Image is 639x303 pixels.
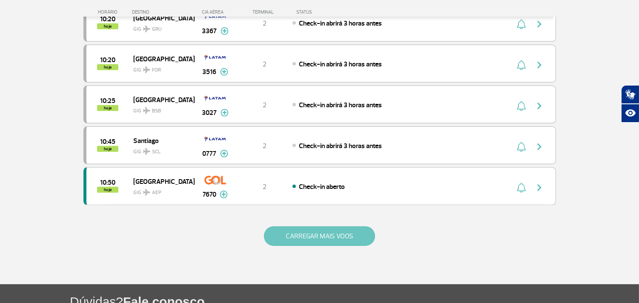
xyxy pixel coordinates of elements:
img: seta-direita-painel-voo.svg [534,101,544,111]
span: 2 [263,142,266,150]
button: CARREGAR MAIS VOOS [264,226,375,246]
div: HORÁRIO [86,9,132,15]
span: Check-in abrirá 3 horas antes [299,60,382,69]
img: sino-painel-voo.svg [517,60,526,70]
span: hoje [97,146,118,152]
span: AEP [152,189,161,197]
img: mais-info-painel-voo.svg [220,150,228,157]
div: DESTINO [132,9,194,15]
img: destiny_airplane.svg [143,148,150,155]
img: sino-painel-voo.svg [517,101,526,111]
button: Abrir recursos assistivos. [621,104,639,123]
span: 2025-08-25 10:25:00 [100,98,115,104]
img: seta-direita-painel-voo.svg [534,183,544,193]
img: seta-direita-painel-voo.svg [534,19,544,29]
div: CIA AÉREA [194,9,237,15]
div: TERMINAL [237,9,292,15]
span: hoje [97,64,118,70]
span: 2 [263,101,266,109]
span: GIG [133,143,188,156]
span: 2025-08-25 10:20:00 [100,57,115,63]
span: BSB [152,107,161,115]
img: sino-painel-voo.svg [517,19,526,29]
span: [GEOGRAPHIC_DATA] [133,94,188,105]
span: 2025-08-25 10:50:00 [100,180,115,186]
span: Check-in abrirá 3 horas antes [299,101,382,109]
span: 2 [263,183,266,191]
span: 2025-08-25 10:20:00 [100,16,115,22]
span: Check-in aberto [299,183,345,191]
span: 2 [263,60,266,69]
span: GIG [133,62,188,74]
img: mais-info-painel-voo.svg [221,27,229,35]
span: [GEOGRAPHIC_DATA] [133,53,188,64]
img: mais-info-painel-voo.svg [220,191,228,198]
span: Check-in abrirá 3 horas antes [299,142,382,150]
span: hoje [97,105,118,111]
span: 3367 [202,26,217,36]
span: 2025-08-25 10:45:00 [100,139,115,145]
span: FOR [152,66,161,74]
span: GIG [133,103,188,115]
span: GIG [133,21,188,33]
img: destiny_airplane.svg [143,66,150,73]
span: Check-in abrirá 3 horas antes [299,19,382,28]
span: GIG [133,184,188,197]
span: 3027 [202,108,217,118]
span: 0777 [203,149,217,159]
span: hoje [97,23,118,29]
div: Plugin de acessibilidade da Hand Talk. [621,85,639,123]
span: [GEOGRAPHIC_DATA] [133,176,188,187]
img: seta-direita-painel-voo.svg [534,142,544,152]
span: Santiago [133,135,188,146]
span: SCL [152,148,160,156]
button: Abrir tradutor de língua de sinais. [621,85,639,104]
img: seta-direita-painel-voo.svg [534,60,544,70]
span: 2 [263,19,266,28]
img: destiny_airplane.svg [143,26,150,32]
img: mais-info-painel-voo.svg [221,109,229,117]
span: GRU [152,26,162,33]
div: STATUS [292,9,361,15]
img: mais-info-painel-voo.svg [220,68,228,76]
span: 7670 [203,189,216,200]
img: destiny_airplane.svg [143,189,150,196]
img: sino-painel-voo.svg [517,183,526,193]
img: destiny_airplane.svg [143,107,150,114]
span: hoje [97,187,118,193]
img: sino-painel-voo.svg [517,142,526,152]
span: 3516 [203,67,217,77]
